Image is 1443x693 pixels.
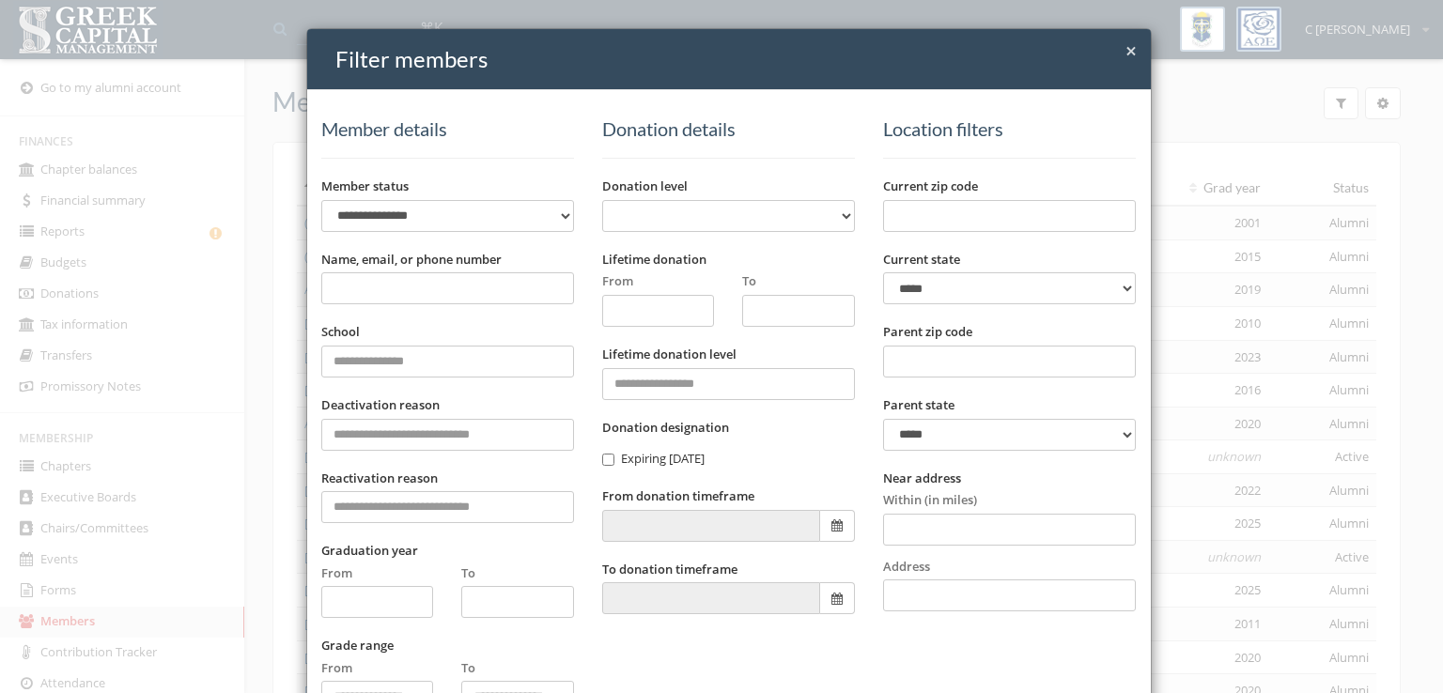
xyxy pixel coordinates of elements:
label: From [321,659,352,677]
label: To [461,659,475,677]
h5: Location filters [883,118,1136,139]
label: Graduation year [321,542,418,560]
label: From donation timeframe [602,487,754,505]
label: Grade range [321,637,394,654]
label: Name, email, or phone number [321,251,502,269]
h5: Member details [321,118,574,139]
label: Current state [883,251,960,269]
label: Parent state [883,396,954,414]
label: Donation designation [602,419,729,437]
label: Lifetime donation [602,251,706,269]
label: Current zip code [883,177,978,195]
label: Lifetime donation level [602,346,737,363]
label: To [742,272,756,290]
span: × [1125,38,1137,64]
label: Deactivation reason [321,396,440,414]
label: Reactivation reason [321,470,438,487]
input: Expiring [DATE] [602,454,614,466]
label: From [321,564,352,582]
label: Parent zip code [883,323,972,341]
label: Within (in miles) [883,491,977,509]
label: Near address [883,470,961,487]
label: Donation level [602,177,688,195]
h4: Filter members [335,43,1137,75]
label: From [602,272,633,290]
label: To [461,564,475,582]
label: Member status [321,177,409,195]
label: Expiring [DATE] [602,450,705,469]
label: School [321,323,360,341]
label: To donation timeframe [602,561,737,578]
label: Address [883,546,930,576]
h5: Donation details [602,118,855,139]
